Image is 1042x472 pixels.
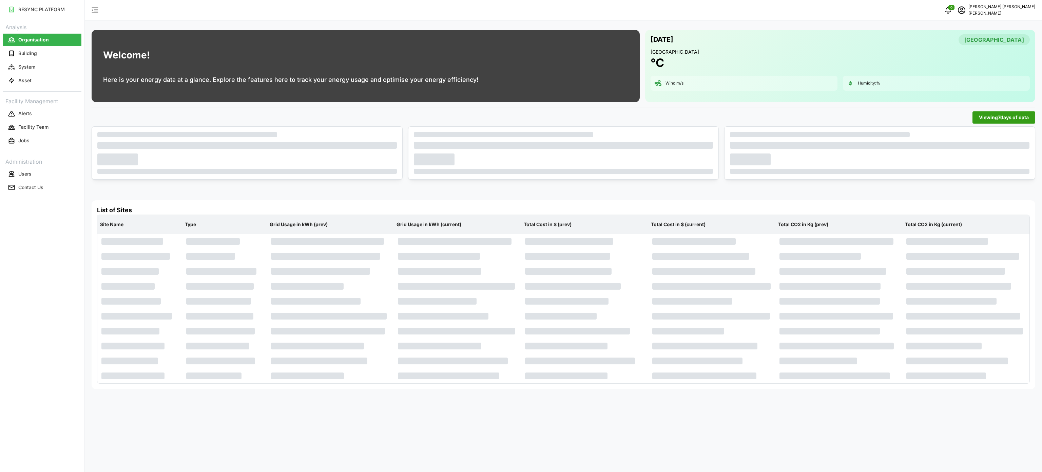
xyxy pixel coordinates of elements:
[3,74,81,87] button: Asset
[18,170,32,177] p: Users
[3,167,81,181] a: Users
[3,135,81,147] button: Jobs
[18,6,65,13] p: RESYNC PLATFORM
[3,134,81,148] a: Jobs
[777,216,901,233] p: Total CO2 in Kg (prev)
[522,216,647,233] p: Total Cost in $ (prev)
[103,75,478,85] p: Here is your energy data at a glance. Explore the features here to track your energy usage and op...
[3,61,81,73] button: System
[99,216,181,233] p: Site Name
[972,111,1035,124] button: Viewing7days of data
[184,216,266,233] p: Type
[3,168,81,180] button: Users
[3,47,81,59] button: Building
[3,108,81,120] button: Alerts
[3,181,81,194] a: Contact Us
[858,80,880,86] p: Humidity: %
[3,121,81,134] a: Facility Team
[3,3,81,16] button: RESYNC PLATFORM
[18,124,49,130] p: Facility Team
[18,36,49,43] p: Organisation
[904,216,1028,233] p: Total CO2 in Kg (current)
[395,216,520,233] p: Grid Usage in kWh (current)
[968,10,1035,17] p: [PERSON_NAME]
[3,60,81,74] a: System
[18,184,43,191] p: Contact Us
[3,107,81,121] a: Alerts
[18,137,30,144] p: Jobs
[950,5,952,10] span: 0
[651,34,673,45] p: [DATE]
[650,216,774,233] p: Total Cost in $ (current)
[979,112,1029,123] span: Viewing 7 days of data
[964,35,1024,45] span: [GEOGRAPHIC_DATA]
[3,33,81,47] a: Organisation
[268,216,393,233] p: Grid Usage in kWh (prev)
[18,110,32,117] p: Alerts
[3,34,81,46] button: Organisation
[18,50,37,57] p: Building
[3,22,81,32] p: Analysis
[3,156,81,166] p: Administration
[941,3,955,17] button: notifications
[651,49,1030,55] p: [GEOGRAPHIC_DATA]
[651,55,664,70] h1: °C
[18,77,32,84] p: Asset
[968,4,1035,10] p: [PERSON_NAME] [PERSON_NAME]
[3,96,81,106] p: Facility Management
[3,121,81,133] button: Facility Team
[955,3,968,17] button: schedule
[665,80,683,86] p: Wind: m/s
[3,181,81,194] button: Contact Us
[97,206,1030,215] h4: List of Sites
[3,47,81,60] a: Building
[18,63,35,70] p: System
[103,48,150,62] h1: Welcome!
